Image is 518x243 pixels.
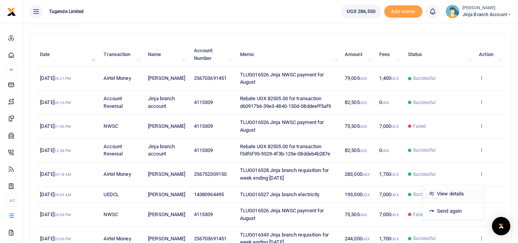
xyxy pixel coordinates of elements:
[345,99,367,105] span: 82,505
[54,172,72,177] small: 09:18 AM
[40,147,71,153] span: [DATE]
[379,99,389,105] span: 0
[194,99,213,105] span: 4115309
[379,171,399,177] span: 1,700
[40,192,71,197] span: [DATE]
[347,8,375,15] span: UGX 286,550
[104,171,131,177] span: Airtel Money
[148,75,185,81] span: [PERSON_NAME]
[362,172,370,177] small: UGX
[40,236,71,241] span: [DATE]
[362,237,370,241] small: UGX
[360,101,367,105] small: UGX
[240,167,329,181] span: TLUG016528 Jinja branch requisition for week ending [DATE]
[54,213,71,217] small: 06:09 PM
[236,43,340,66] th: Memo: activate to sort column ascending
[104,212,118,217] span: NWSC
[413,171,436,178] span: Successful
[384,5,423,18] li: Toup your wallet
[104,144,123,157] span: Account Reversal
[40,99,71,105] span: [DATE]
[148,212,185,217] span: [PERSON_NAME]
[104,192,119,197] span: UEDCL
[194,123,213,129] span: 4115309
[379,147,389,153] span: 0
[190,43,236,66] th: Account Number: activate to sort column ascending
[148,144,175,157] span: Jinja branch account
[382,149,389,153] small: UGX
[345,236,370,241] span: 244,000
[391,193,398,197] small: UGX
[423,188,483,199] a: View details
[404,43,475,66] th: Status: activate to sort column ascending
[104,96,123,109] span: Account Reversal
[54,149,71,153] small: 12:58 PM
[40,212,71,217] span: [DATE]
[384,8,423,14] a: Add money
[7,8,16,14] a: logo-small logo-large logo-large
[379,212,399,217] span: 7,000
[413,235,436,242] span: Successful
[240,96,331,109] span: Rebate UGX 82505.00 for transaction d60917b6-39e3-4840-150d-08ddeeff5af9
[240,72,324,85] span: TLUG016526 Jinja NWSC payment for August
[194,147,213,153] span: 4115309
[382,101,389,105] small: UGX
[391,76,398,81] small: UGX
[104,236,131,241] span: Airtel Money
[360,124,367,129] small: UGX
[413,99,436,106] span: Successful
[36,43,99,66] th: Date: activate to sort column descending
[148,171,185,177] span: [PERSON_NAME]
[240,119,324,133] span: TLUG016526 Jinja NWSC payment for August
[148,96,175,109] span: Jinja branch account
[360,76,367,81] small: UGX
[240,144,331,157] span: Rebate UGX 82505.00 for transaction f5df6f95-9529-4f3b-125e-08ddeb4b287e
[413,75,436,82] span: Successful
[345,212,367,217] span: 75,505
[144,43,190,66] th: Name: activate to sort column ascending
[345,147,367,153] span: 82,505
[54,237,71,241] small: 05:09 PM
[362,193,370,197] small: UGX
[345,192,370,197] span: 193,000
[54,193,72,197] small: 09:09 AM
[360,149,367,153] small: UGX
[492,217,510,235] div: Open Intercom Messenger
[194,192,224,197] span: 14380964495
[40,171,71,177] span: [DATE]
[194,212,213,217] span: 4115309
[379,236,399,241] span: 1,700
[413,147,436,154] span: Successful
[148,236,185,241] span: [PERSON_NAME]
[391,124,398,129] small: UGX
[423,206,483,217] a: Send again
[462,5,512,12] small: [PERSON_NAME]
[148,192,185,197] span: [PERSON_NAME]
[40,75,71,81] span: [DATE]
[338,5,384,18] li: Wallet ballance
[240,192,320,197] span: TLUG016527 Jinja branch electricity
[104,123,118,129] span: NWSC
[446,5,512,18] a: profile-user [PERSON_NAME] Jinja branch account
[6,194,16,207] li: Ac
[413,191,436,198] span: Successful
[54,76,71,81] small: 06:27 PM
[46,8,87,15] span: Tugende Limited
[345,171,370,177] span: 283,000
[104,75,131,81] span: Airtel Money
[413,211,426,218] span: Failed
[148,123,185,129] span: [PERSON_NAME]
[379,192,399,197] span: 7,000
[446,5,459,18] img: profile-user
[462,11,512,18] span: Jinja branch account
[7,7,16,17] img: logo-small
[475,43,505,66] th: Action: activate to sort column ascending
[340,43,375,66] th: Amount: activate to sort column ascending
[375,43,404,66] th: Fees: activate to sort column ascending
[345,123,367,129] span: 75,505
[40,123,71,129] span: [DATE]
[379,123,399,129] span: 7,000
[6,63,16,76] li: M
[341,5,381,18] a: UGX 286,550
[99,43,144,66] th: Transaction: activate to sort column ascending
